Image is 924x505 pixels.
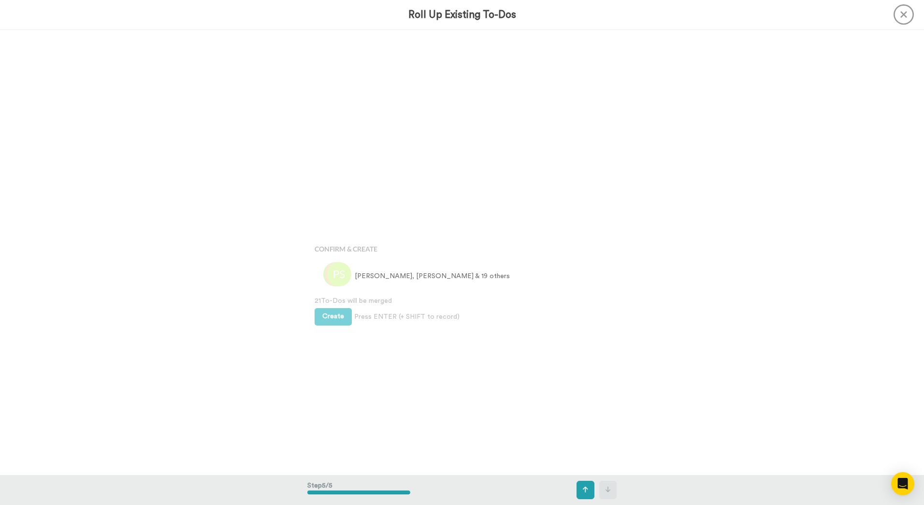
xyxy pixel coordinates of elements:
h4: Confirm & Create [315,245,609,252]
span: [PERSON_NAME], [PERSON_NAME] & 19 others [355,271,510,281]
img: cf.png [325,262,349,286]
span: Press ENTER (+ SHIFT to record) [354,312,460,322]
img: ps.png [327,262,351,286]
span: Create [322,313,344,320]
span: 21 To-Dos will be merged [315,296,609,306]
h3: Roll Up Existing To-Dos [408,9,516,20]
div: Step 5 / 5 [307,476,410,504]
img: fk.png [323,262,347,286]
div: Open Intercom Messenger [891,472,914,495]
button: Create [315,308,352,326]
